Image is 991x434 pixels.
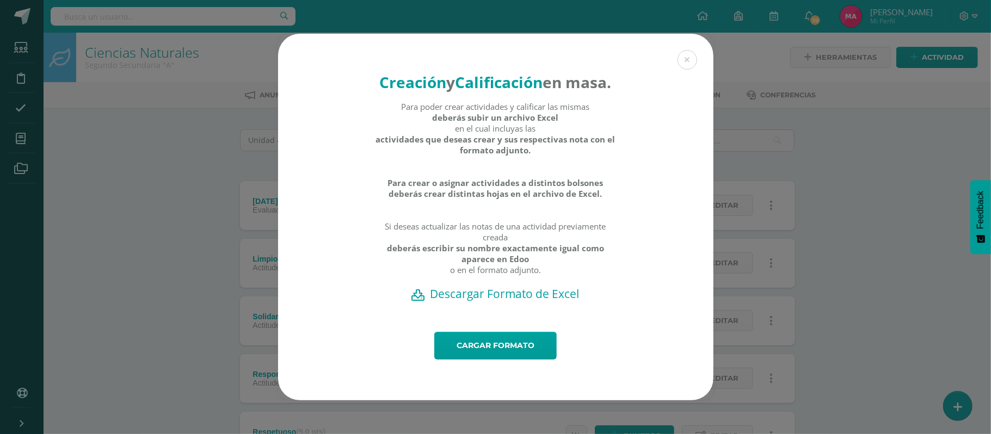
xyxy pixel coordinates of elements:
a: Descargar Formato de Excel [297,286,694,301]
button: Close (Esc) [678,50,697,70]
a: Cargar formato [434,332,557,359]
strong: deberás escribir su nombre exactamente igual como aparece en Edoo [375,243,616,264]
button: Feedback - Mostrar encuesta [970,180,991,254]
strong: y [447,72,456,92]
div: Para poder crear actividades y calificar las mismas en el cual incluyas las Si deseas actualizar ... [375,101,616,286]
strong: Calificación [456,72,543,92]
strong: Creación [380,72,447,92]
strong: actividades que deseas crear y sus respectivas nota con el formato adjunto. [375,134,616,156]
h4: en masa. [375,72,616,92]
span: Feedback [976,191,986,229]
strong: deberás subir un archivo Excel [433,112,559,123]
strong: Para crear o asignar actividades a distintos bolsones deberás crear distintas hojas en el archivo... [375,177,616,199]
